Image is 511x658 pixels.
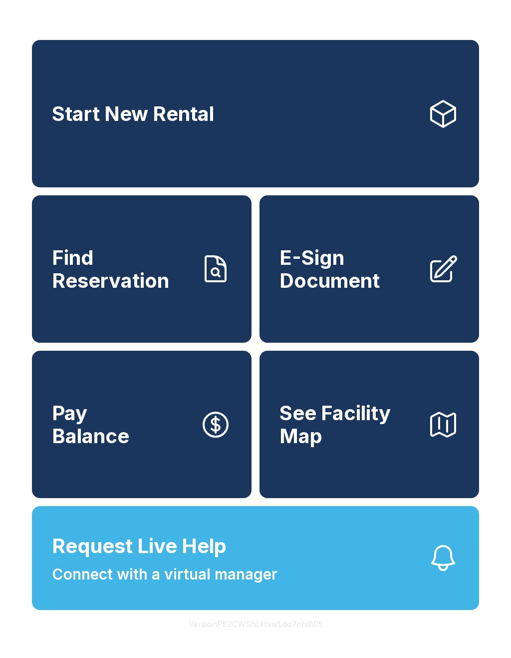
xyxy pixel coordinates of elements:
[279,246,419,292] span: E-Sign Document
[52,563,277,586] span: Connect with a virtual manager
[181,610,331,638] button: VersionPE2CWShLHxwLdo7nhiB05
[279,402,419,447] span: See Facility Map
[52,246,192,292] span: Find Reservation
[32,351,252,498] a: PayBalance
[52,102,214,125] span: Start New Rental
[52,531,227,561] span: Request Live Help
[32,506,479,610] button: Request Live HelpConnect with a virtual manager
[52,402,129,447] span: Pay Balance
[32,195,252,343] a: Find Reservation
[259,351,479,498] button: See Facility Map
[259,195,479,343] a: E-Sign Document
[32,40,479,187] a: Start New Rental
